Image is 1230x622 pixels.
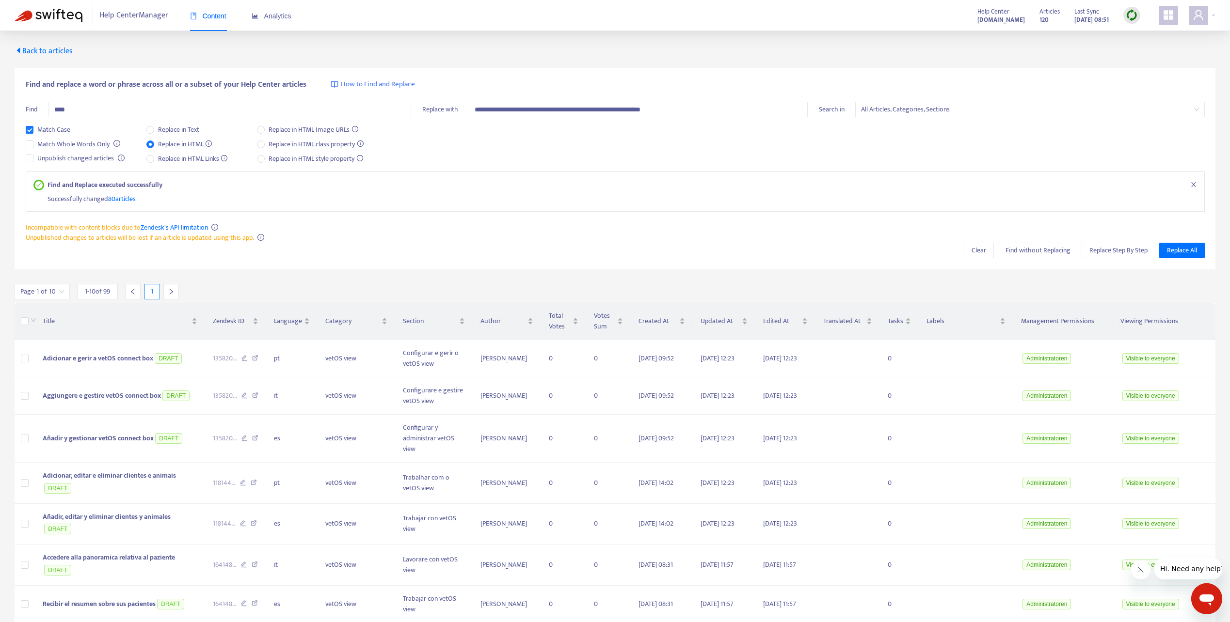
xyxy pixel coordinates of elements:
[155,353,182,364] span: DRAFT
[693,303,755,340] th: Updated At
[1022,433,1071,444] span: Administratoren
[1013,303,1113,340] th: Management Permissions
[639,353,674,364] span: [DATE] 09:52
[318,415,395,463] td: vetOS view
[43,511,171,522] span: Añadir, editar y eliminar clientes y animales
[318,340,395,377] td: vetOS view
[701,390,735,401] span: [DATE] 12:23
[639,598,673,609] span: [DATE] 08:31
[26,232,254,243] span: Unpublished changes to articles will be lost if an article is updated using this app.
[395,340,473,377] td: Configurar e gerir o vetOS view
[541,377,586,415] td: 0
[755,303,815,340] th: Edited At
[541,340,586,377] td: 0
[205,303,266,340] th: Zendesk ID
[586,303,631,340] th: Votes Sum
[1154,558,1222,579] iframe: Nachricht vom Unternehmen
[586,544,631,586] td: 0
[977,14,1025,25] a: [DOMAIN_NAME]
[763,316,800,327] span: Edited At
[763,353,797,364] span: [DATE] 12:23
[43,390,161,401] span: Aggiungere e gestire vetOS connect box
[35,303,206,340] th: Title
[586,504,631,545] td: 0
[48,190,1197,204] div: Successfully changed
[162,390,190,401] span: DRAFT
[325,316,380,327] span: Category
[586,415,631,463] td: 0
[1126,9,1138,21] img: sync.dc5367851b00ba804db3.png
[44,483,71,494] span: DRAFT
[252,12,291,20] span: Analytics
[1022,478,1071,488] span: Administratoren
[213,316,251,327] span: Zendesk ID
[341,79,415,90] span: How to Find and Replace
[1113,303,1215,340] th: Viewing Permissions
[819,104,845,115] span: Search in
[213,518,236,529] span: 118144 ...
[318,303,395,340] th: Category
[154,154,232,164] span: Replace in HTML Links
[211,224,218,231] span: info-circle
[815,303,880,340] th: Translated At
[880,544,919,586] td: 0
[48,180,162,190] strong: Find and Replace executed successfully
[108,193,136,204] span: 80 articles
[26,104,38,115] span: Find
[265,124,362,135] span: Replace in HTML Image URLs
[395,303,473,340] th: Section
[129,288,136,295] span: left
[318,377,395,415] td: vetOS view
[1039,15,1049,25] strong: 120
[395,415,473,463] td: Configurar y administrar vetOS view
[586,463,631,504] td: 0
[880,377,919,415] td: 0
[701,353,735,364] span: [DATE] 12:23
[880,303,919,340] th: Tasks
[701,598,734,609] span: [DATE] 11:57
[274,316,302,327] span: Language
[639,559,673,570] span: [DATE] 08:31
[473,504,541,545] td: [PERSON_NAME]
[266,415,318,463] td: es
[43,353,153,364] span: Adicionar e gerir a vetOS connect box
[888,316,903,327] span: Tasks
[118,155,125,161] span: info-circle
[1163,9,1174,21] span: appstore
[43,433,154,444] span: Añadir y gestionar vetOS connect box
[880,463,919,504] td: 0
[1122,478,1179,488] span: Visible to everyone
[701,477,735,488] span: [DATE] 12:23
[395,377,473,415] td: Configurare e gestire vetOS view
[823,316,864,327] span: Translated At
[639,433,674,444] span: [DATE] 09:52
[1082,243,1155,258] button: Replace Step By Step
[964,243,994,258] button: Clear
[1022,560,1071,570] span: Administratoren
[1022,390,1071,401] span: Administratoren
[266,377,318,415] td: it
[861,102,1198,117] span: All Articles, Categories, Sections
[15,45,73,58] span: Back to articles
[33,124,74,135] span: Match Case
[998,243,1078,258] button: Find without Replacing
[880,340,919,377] td: 0
[113,140,120,147] span: info-circle
[701,433,735,444] span: [DATE] 12:23
[190,13,197,19] span: book
[213,478,236,488] span: 118144 ...
[33,153,118,164] span: Unpublish changed articles
[701,316,740,327] span: Updated At
[631,303,693,340] th: Created At
[1022,353,1071,364] span: Administratoren
[6,7,70,15] span: Hi. Need any help?
[43,316,190,327] span: Title
[880,504,919,545] td: 0
[1122,433,1179,444] span: Visible to everyone
[190,12,226,20] span: Content
[318,463,395,504] td: vetOS view
[594,311,615,332] span: Votes Sum
[155,433,182,444] span: DRAFT
[85,286,110,296] span: 1 - 10 of 99
[1122,353,1179,364] span: Visible to everyone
